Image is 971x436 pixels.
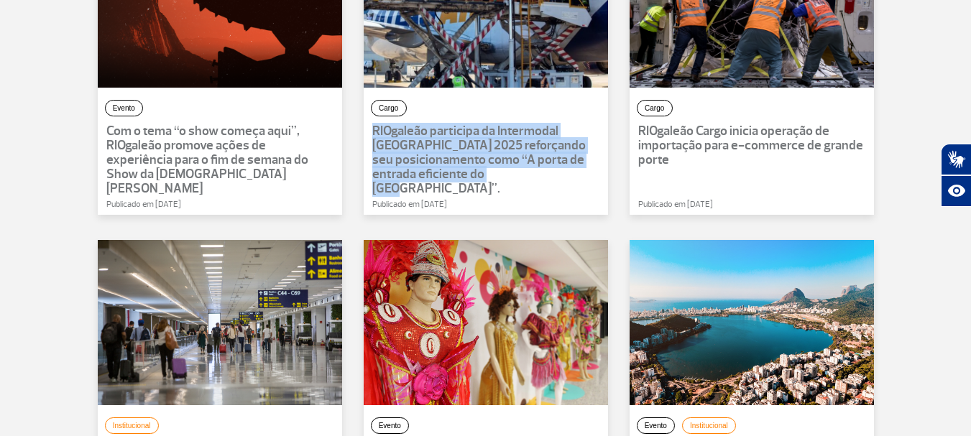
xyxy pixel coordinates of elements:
button: Cargo [637,100,673,116]
button: Cargo [371,100,407,116]
button: Institucional [105,417,159,434]
p: Publicado em [DATE] [106,198,372,211]
button: Abrir tradutor de língua de sinais. [941,144,971,175]
p: Publicado em [DATE] [372,198,638,211]
button: Institucional [682,417,736,434]
button: Abrir recursos assistivos. [941,175,971,207]
button: Evento [105,100,143,116]
p: RIOgaleão participa da Intermodal [GEOGRAPHIC_DATA] 2025 reforçando seu posicionamento como “A po... [372,124,599,196]
p: RIOgaleão Cargo inicia operação de importação para e-commerce de grande porte [638,124,865,167]
p: Publicado em [DATE] [638,198,904,211]
button: Evento [637,417,675,434]
div: Plugin de acessibilidade da Hand Talk. [941,144,971,207]
button: Evento [371,417,409,434]
p: Com o tema “o show começa aqui”, RIOgaleão promove ações de experiência para o fim de semana do S... [106,124,333,196]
